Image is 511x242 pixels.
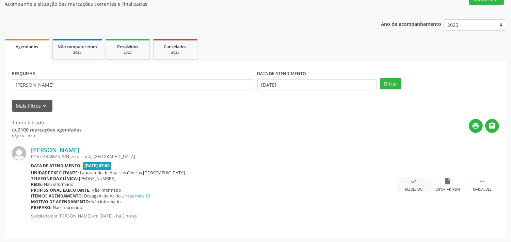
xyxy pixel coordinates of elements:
[31,154,397,159] div: POV.CARAIBAS, S/N, zona rural, [GEOGRAPHIC_DATA]
[31,187,91,193] b: Profissional executante:
[485,119,499,133] button: 
[80,170,185,176] span: Laboratorio de Analises Clinicas [GEOGRAPHIC_DATA]
[158,50,192,55] div: 2025
[444,177,452,185] i: insert_drive_file
[12,100,52,112] button: Mais filtroskeyboard_arrow_down
[79,176,116,181] span: [PHONE_NUMBER]
[41,102,49,110] i: keyboard_arrow_down
[380,78,401,90] button: Filtrar
[257,69,306,79] label: DATA DE ATENDIMENTO
[489,122,496,129] i: 
[31,146,79,154] a: [PERSON_NAME]
[381,19,441,28] p: Ano de acompanhamento
[473,187,491,192] div: Mais ações
[31,181,43,187] b: Rede:
[410,177,418,185] i: check
[92,199,121,205] span: Não informado
[31,193,83,199] b: Item de agendamento:
[58,44,97,50] span: Não compareceram
[31,176,78,181] b: Telefone da clínica:
[469,119,483,133] button: print
[31,163,82,169] b: Data de atendimento:
[58,50,97,55] div: 2025
[12,126,82,133] div: de
[31,199,90,205] b: Motivo de agendamento:
[436,187,460,192] div: Exportar (PDF)
[31,213,397,219] p: Solicitado por [PERSON_NAME] em [DATE] - há 3 horas
[117,44,138,50] span: Resolvidos
[44,181,74,187] span: Não informado
[83,162,112,170] span: [DATE] 07:00
[16,44,38,50] span: Agendados
[92,187,121,193] span: Não informado
[31,205,52,210] b: Preparo:
[111,50,145,55] div: 2025
[12,79,254,91] input: Nome, CNS
[12,133,82,139] div: Página 1 de 1
[84,193,150,199] span: Dosagem de Acido Urico
[18,126,82,133] strong: 2100 marcações agendadas
[12,119,82,126] div: 1 item filtrado
[478,177,486,185] i: 
[12,69,35,79] label: PESQUISAR
[5,0,356,7] p: Acompanhe a situação das marcações correntes e finalizadas
[472,122,480,129] i: print
[31,170,79,176] b: Unidade executante:
[53,205,82,210] span: Não informado
[12,146,26,160] img: img
[164,44,187,50] span: Cancelados
[405,187,422,192] div: Resolvido
[257,79,377,91] input: Selecione um intervalo
[132,193,150,199] a: e mais 13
